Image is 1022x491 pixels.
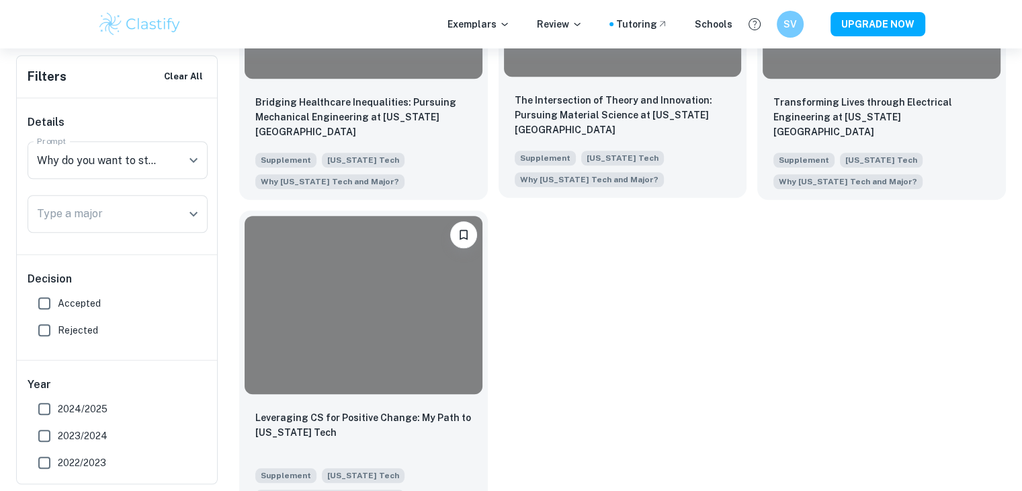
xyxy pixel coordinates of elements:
[616,17,668,32] a: Tutoring
[743,13,766,36] button: Help and Feedback
[322,468,404,483] span: [US_STATE] Tech
[773,153,835,167] span: Supplement
[782,17,798,32] h6: SV
[255,173,404,189] span: Why do you want to study your chosen major, and why do you want to study that major at Georgia Tech?
[831,12,925,36] button: UPGRADE NOW
[515,171,664,187] span: Why do you want to study your chosen major, and why do you want to study that major at Georgia Tech?
[37,135,67,147] label: Prompt
[255,468,316,483] span: Supplement
[450,221,477,248] button: Bookmark
[58,455,106,470] span: 2022/2023
[255,95,472,139] p: Bridging Healthcare Inequalities: Pursuing Mechanical Engineering at Georgia Tech
[28,67,67,86] h6: Filters
[28,377,208,393] h6: Year
[28,114,208,130] h6: Details
[777,11,804,38] button: SV
[537,17,583,32] p: Review
[322,153,404,167] span: [US_STATE] Tech
[261,176,399,188] span: Why [US_STATE] Tech and Major?
[515,93,731,137] p: The Intersection of Theory and Innovation: Pursuing Material Science at Georgia Tech
[161,67,206,87] button: Clear All
[773,95,990,139] p: Transforming Lives through Electrical Engineering at Georgia Tech
[58,428,108,443] span: 2023/2024
[520,174,658,186] span: Why [US_STATE] Tech and Major?
[581,151,664,165] span: [US_STATE] Tech
[255,410,472,440] p: Leveraging CS for Positive Change: My Path to Georgia Tech
[58,323,98,338] span: Rejected
[184,151,203,169] button: Open
[184,204,203,223] button: Open
[28,271,208,287] h6: Decision
[515,151,576,165] span: Supplement
[840,153,923,167] span: [US_STATE] Tech
[779,176,917,188] span: Why [US_STATE] Tech and Major?
[58,296,101,311] span: Accepted
[695,17,732,32] a: Schools
[773,173,923,189] span: Why do you want to study your chosen major, and why do you want to study that major at Georgia Tech?
[255,153,316,167] span: Supplement
[97,11,183,38] img: Clastify logo
[448,17,510,32] p: Exemplars
[58,402,108,416] span: 2024/2025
